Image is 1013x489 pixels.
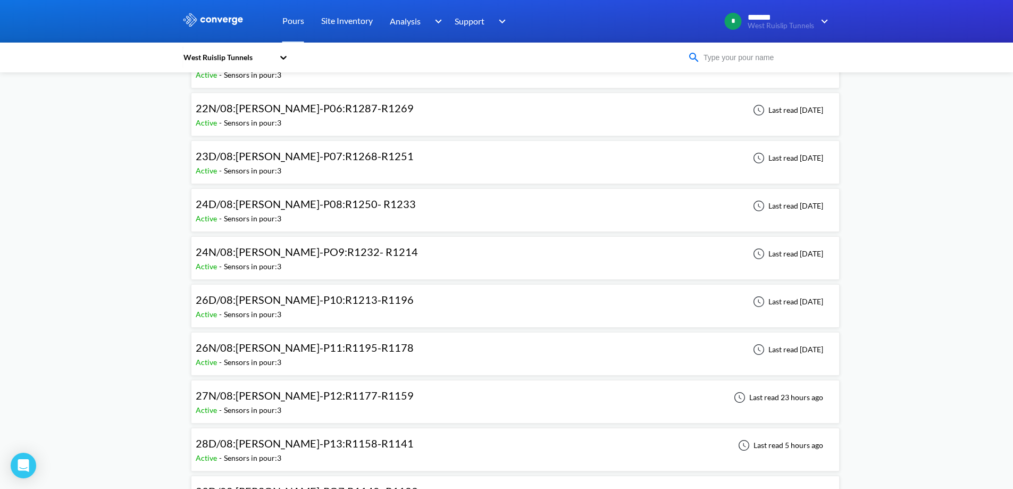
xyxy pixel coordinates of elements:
[196,310,219,319] span: Active
[191,153,840,162] a: 23D/08:[PERSON_NAME]-P07:R1268-R1251Active-Sensors in pour:3Last read [DATE]
[191,201,840,210] a: 24D/08:[PERSON_NAME]-P08:R1250- R1233Active-Sensors in pour:3Last read [DATE]
[182,13,244,27] img: logo_ewhite.svg
[196,341,414,354] span: 26N/08:[PERSON_NAME]-P11:R1195-R1178
[196,118,219,127] span: Active
[196,150,414,162] span: 23D/08:[PERSON_NAME]-P07:R1268-R1251
[747,247,826,260] div: Last read [DATE]
[219,214,224,223] span: -
[196,405,219,415] span: Active
[224,213,281,225] div: Sensors in pour: 3
[196,166,219,175] span: Active
[191,105,840,114] a: 22N/08:[PERSON_NAME]-P06:R1287-R1269Active-Sensors in pour:3Last read [DATE]
[196,214,219,223] span: Active
[191,248,840,258] a: 24N/08:[PERSON_NAME]-PO9:R1232- R1214Active-Sensors in pour:3Last read [DATE]
[224,452,281,464] div: Sensors in pour: 3
[219,262,224,271] span: -
[11,453,36,478] div: Open Intercom Messenger
[196,245,418,258] span: 24N/08:[PERSON_NAME]-PO9:R1232- R1214
[219,453,224,462] span: -
[814,15,831,28] img: downArrow.svg
[728,391,826,404] div: Last read 23 hours ago
[224,165,281,177] div: Sensors in pour: 3
[219,118,224,127] span: -
[219,405,224,415] span: -
[196,358,219,367] span: Active
[196,102,414,114] span: 22N/08:[PERSON_NAME]-P06:R1287-R1269
[747,200,826,212] div: Last read [DATE]
[182,52,274,63] div: West Ruislip Tunnels
[732,439,826,452] div: Last read 5 hours ago
[191,296,840,305] a: 26D/08:[PERSON_NAME]-P10:R1213-R1196Active-Sensors in pour:3Last read [DATE]
[224,309,281,320] div: Sensors in pour: 3
[219,358,224,367] span: -
[455,14,484,28] span: Support
[191,344,840,353] a: 26N/08:[PERSON_NAME]-P11:R1195-R1178Active-Sensors in pour:3Last read [DATE]
[224,117,281,129] div: Sensors in pour: 3
[224,69,281,81] div: Sensors in pour: 3
[196,262,219,271] span: Active
[219,310,224,319] span: -
[196,453,219,462] span: Active
[191,440,840,449] a: 28D/08:[PERSON_NAME]-P13:R1158-R1141Active-Sensors in pour:3Last read 5 hours ago
[747,104,826,117] div: Last read [DATE]
[428,15,445,28] img: downArrow.svg
[196,437,414,450] span: 28D/08:[PERSON_NAME]-P13:R1158-R1141
[191,392,840,401] a: 27N/08:[PERSON_NAME]-P12:R1177-R1159Active-Sensors in pour:3Last read 23 hours ago
[224,261,281,272] div: Sensors in pour: 3
[224,404,281,416] div: Sensors in pour: 3
[747,343,826,356] div: Last read [DATE]
[390,14,421,28] span: Analysis
[196,70,219,79] span: Active
[219,166,224,175] span: -
[224,357,281,368] div: Sensors in pour: 3
[196,389,414,402] span: 27N/08:[PERSON_NAME]-P12:R1177-R1159
[196,293,414,306] span: 26D/08:[PERSON_NAME]-P10:R1213-R1196
[219,70,224,79] span: -
[747,295,826,308] div: Last read [DATE]
[688,51,700,64] img: icon-search-blue.svg
[700,52,829,63] input: Type your pour name
[492,15,509,28] img: downArrow.svg
[196,197,416,210] span: 24D/08:[PERSON_NAME]-P08:R1250- R1233
[748,22,814,30] span: West Ruislip Tunnels
[747,152,826,164] div: Last read [DATE]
